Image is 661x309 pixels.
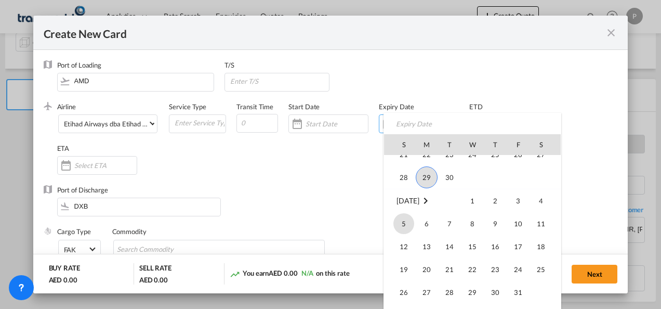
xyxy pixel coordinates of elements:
[461,212,484,235] td: Wednesday October 8 2025
[484,212,507,235] td: Thursday October 9 2025
[415,281,438,304] td: Monday October 27 2025
[439,259,460,280] span: 21
[462,236,483,257] span: 15
[508,282,528,303] span: 31
[485,259,506,280] span: 23
[384,134,415,155] th: S
[485,213,506,234] span: 9
[384,281,415,304] td: Sunday October 26 2025
[439,236,460,257] span: 14
[438,235,461,258] td: Tuesday October 14 2025
[393,259,414,280] span: 19
[384,212,561,235] tr: Week 2
[530,258,561,281] td: Saturday October 25 2025
[462,282,483,303] span: 29
[393,282,414,303] span: 26
[416,259,437,280] span: 20
[384,258,561,281] tr: Week 4
[462,259,483,280] span: 22
[384,189,461,213] td: October 2025
[438,212,461,235] td: Tuesday October 7 2025
[507,189,530,213] td: Friday October 3 2025
[384,258,415,281] td: Sunday October 19 2025
[461,189,484,213] td: Wednesday October 1 2025
[508,259,528,280] span: 24
[531,213,551,234] span: 11
[484,281,507,304] td: Thursday October 30 2025
[462,190,483,211] span: 1
[461,281,484,304] td: Wednesday October 29 2025
[508,213,528,234] span: 10
[416,236,437,257] span: 13
[530,134,561,155] th: S
[384,166,415,189] td: Sunday September 28 2025
[415,212,438,235] td: Monday October 6 2025
[507,281,530,304] td: Friday October 31 2025
[530,212,561,235] td: Saturday October 11 2025
[438,281,461,304] td: Tuesday October 28 2025
[384,212,415,235] td: Sunday October 5 2025
[438,166,461,189] td: Tuesday September 30 2025
[416,166,438,188] span: 29
[484,189,507,213] td: Thursday October 2 2025
[507,212,530,235] td: Friday October 10 2025
[439,213,460,234] span: 7
[439,167,460,188] span: 30
[530,235,561,258] td: Saturday October 18 2025
[461,258,484,281] td: Wednesday October 22 2025
[485,236,506,257] span: 16
[530,189,561,213] td: Saturday October 4 2025
[438,134,461,155] th: T
[396,197,419,205] span: [DATE]
[531,236,551,257] span: 18
[415,235,438,258] td: Monday October 13 2025
[485,282,506,303] span: 30
[384,281,561,304] tr: Week 5
[416,213,437,234] span: 6
[393,236,414,257] span: 12
[508,190,528,211] span: 3
[393,213,414,234] span: 5
[508,236,528,257] span: 17
[461,134,484,155] th: W
[384,166,561,189] tr: Week 5
[531,190,551,211] span: 4
[384,235,561,258] tr: Week 3
[461,235,484,258] td: Wednesday October 15 2025
[485,190,506,211] span: 2
[484,258,507,281] td: Thursday October 23 2025
[384,189,561,213] tr: Week 1
[484,235,507,258] td: Thursday October 16 2025
[415,166,438,189] td: Monday September 29 2025
[439,282,460,303] span: 28
[415,258,438,281] td: Monday October 20 2025
[438,258,461,281] td: Tuesday October 21 2025
[531,259,551,280] span: 25
[415,134,438,155] th: M
[484,134,507,155] th: T
[416,282,437,303] span: 27
[393,167,414,188] span: 28
[507,134,530,155] th: F
[507,258,530,281] td: Friday October 24 2025
[462,213,483,234] span: 8
[507,235,530,258] td: Friday October 17 2025
[384,235,415,258] td: Sunday October 12 2025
